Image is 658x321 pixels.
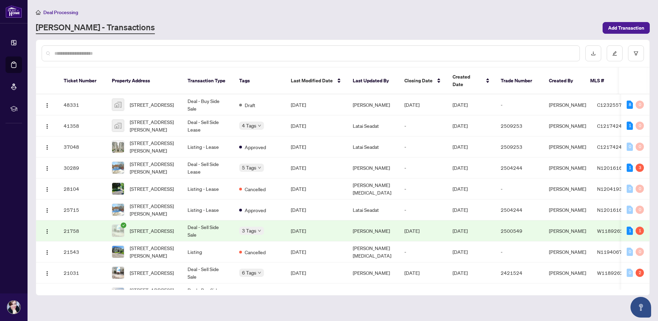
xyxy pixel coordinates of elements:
[627,122,633,130] div: 1
[245,101,255,109] span: Draft
[182,241,234,262] td: Listing
[585,68,626,94] th: MLS #
[495,199,543,220] td: 2504244
[495,115,543,136] td: 2509253
[597,228,626,234] span: W11892623
[182,136,234,157] td: Listing - Lease
[597,207,625,213] span: N12016163
[636,164,644,172] div: 3
[399,283,447,304] td: [DATE]
[627,269,633,277] div: 0
[495,241,543,262] td: -
[58,283,106,304] td: 20812
[630,297,651,318] button: Open asap
[549,207,586,213] span: [PERSON_NAME]
[549,228,586,234] span: [PERSON_NAME]
[42,225,53,236] button: Logo
[636,248,644,256] div: 0
[636,206,644,214] div: 0
[291,228,306,234] span: [DATE]
[58,241,106,262] td: 21543
[549,144,586,150] span: [PERSON_NAME]
[543,68,585,94] th: Created By
[112,267,124,279] img: thumbnail-img
[130,227,174,235] span: [STREET_ADDRESS]
[112,141,124,153] img: thumbnail-img
[44,250,50,255] img: Logo
[495,68,543,94] th: Trade Number
[58,157,106,178] td: 30289
[245,185,266,193] span: Cancelled
[182,199,234,220] td: Listing - Lease
[291,270,306,276] span: [DATE]
[42,204,53,215] button: Logo
[549,165,586,171] span: [PERSON_NAME]
[242,122,256,130] span: 4 Tags
[58,220,106,241] td: 21758
[112,183,124,195] img: thumbnail-img
[453,186,468,192] span: [DATE]
[6,5,22,18] img: logo
[612,51,617,56] span: edit
[258,271,261,275] span: down
[549,186,586,192] span: [PERSON_NAME]
[258,124,261,127] span: down
[627,206,633,214] div: 0
[245,248,266,256] span: Cancelled
[291,102,306,108] span: [DATE]
[130,118,177,133] span: [STREET_ADDRESS][PERSON_NAME]
[495,136,543,157] td: 2509253
[44,187,50,192] img: Logo
[597,270,626,276] span: W11892623
[399,68,447,94] th: Closing Date
[42,141,53,152] button: Logo
[347,136,399,157] td: Latai Seadat
[347,68,399,94] th: Last Updated By
[591,51,596,56] span: download
[453,228,468,234] span: [DATE]
[42,288,53,299] button: Logo
[399,220,447,241] td: [DATE]
[44,103,50,108] img: Logo
[234,68,285,94] th: Tags
[399,262,447,283] td: [DATE]
[42,162,53,173] button: Logo
[44,166,50,171] img: Logo
[130,101,174,108] span: [STREET_ADDRESS]
[58,115,106,136] td: 41358
[242,269,256,277] span: 6 Tags
[112,99,124,111] img: thumbnail-img
[404,77,433,84] span: Closing Date
[7,301,20,314] img: Profile Icon
[347,115,399,136] td: Latai Seadat
[58,68,106,94] th: Ticket Number
[42,246,53,257] button: Logo
[453,249,468,255] span: [DATE]
[291,165,306,171] span: [DATE]
[43,9,78,15] span: Deal Processing
[44,271,50,276] img: Logo
[182,94,234,115] td: Deal - Buy Side Sale
[627,164,633,172] div: 1
[182,68,234,94] th: Transaction Type
[130,244,177,259] span: [STREET_ADDRESS][PERSON_NAME]
[242,164,256,172] span: 5 Tags
[627,227,633,235] div: 1
[399,136,447,157] td: -
[627,101,633,109] div: 8
[347,262,399,283] td: [PERSON_NAME]
[42,183,53,194] button: Logo
[182,262,234,283] td: Deal - Sell Side Sale
[636,269,644,277] div: 2
[106,68,182,94] th: Property Address
[597,186,625,192] span: N12041939
[597,165,625,171] span: N12016163
[291,186,306,192] span: [DATE]
[549,249,586,255] span: [PERSON_NAME]
[597,102,625,108] span: C12325578
[44,124,50,129] img: Logo
[597,144,625,150] span: C12174247
[245,143,266,151] span: Approved
[495,94,543,115] td: -
[130,185,174,193] span: [STREET_ADDRESS]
